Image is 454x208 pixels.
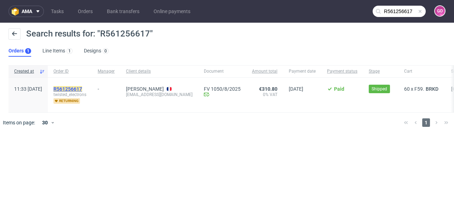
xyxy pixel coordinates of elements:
[42,45,73,57] a: Line Items1
[289,86,303,92] span: [DATE]
[404,68,440,74] span: Cart
[424,86,440,92] a: BRKD
[8,6,44,17] button: ama
[252,68,277,74] span: Amount total
[53,92,86,97] span: twisted_electrons
[414,86,424,92] span: F59.
[98,68,115,74] span: Manager
[369,68,393,74] span: Stage
[53,86,82,92] mark: R561256617
[126,68,192,74] span: Client details
[149,6,195,17] a: Online payments
[26,29,153,39] span: Search results for: "R561256617"
[289,68,316,74] span: Payment date
[404,86,410,92] span: 60
[8,45,31,57] a: Orders1
[103,6,144,17] a: Bank transfers
[422,118,430,127] span: 1
[38,118,51,128] div: 30
[53,98,80,104] span: returning
[3,119,35,126] span: Items on page:
[68,49,71,54] div: 1
[204,86,241,92] a: FV 1050/8/2025
[27,49,29,54] div: 1
[259,86,277,92] span: €310.80
[74,6,97,17] a: Orders
[327,68,357,74] span: Payment status
[47,6,68,17] a: Tasks
[204,68,241,74] span: Document
[14,86,42,92] span: 11:33 [DATE]
[53,86,84,92] a: R561256617
[435,6,445,16] figcaption: GO
[84,45,109,57] a: Designs0
[334,86,344,92] span: Paid
[252,92,277,97] span: 0% VAT
[104,49,107,54] div: 0
[372,86,387,92] span: Shipped
[12,7,22,16] img: logo
[53,68,86,74] span: Order ID
[22,9,32,14] span: ama
[126,92,192,97] div: [EMAIL_ADDRESS][DOMAIN_NAME]
[404,86,440,92] div: x
[98,83,115,92] div: -
[14,68,36,74] span: Created at
[126,86,164,92] a: [PERSON_NAME]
